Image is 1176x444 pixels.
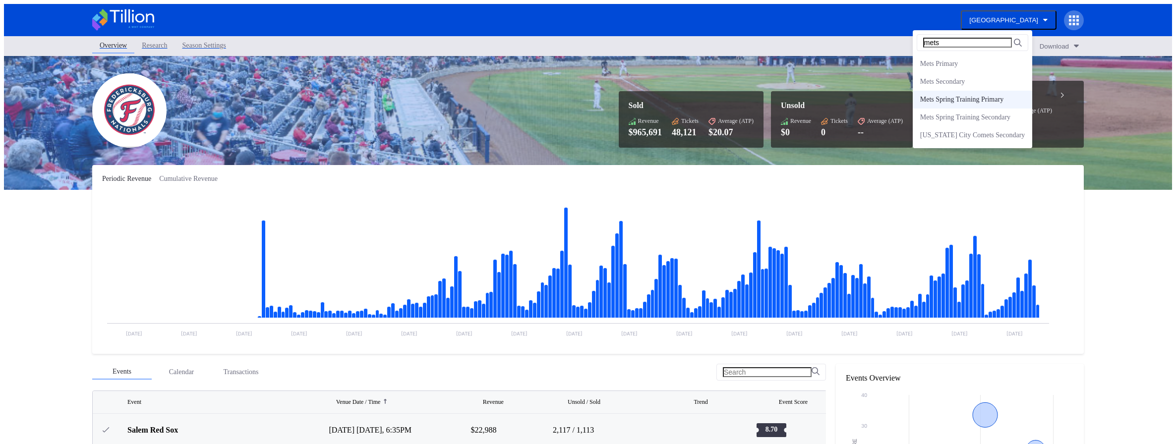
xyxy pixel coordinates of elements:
div: Mets Secondary [920,78,965,86]
div: Mets Spring Training Primary [920,96,1003,104]
input: Search [923,38,1012,48]
div: [US_STATE] City Comets Secondary [920,131,1025,139]
div: Mets Spring Training Secondary [920,113,1010,121]
div: Mets Primary [920,60,958,68]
